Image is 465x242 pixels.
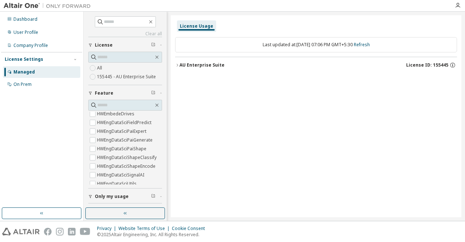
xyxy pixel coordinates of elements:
span: Clear filter [151,90,155,96]
div: Dashboard [13,16,37,22]
button: AU Enterprise SuiteLicense ID: 155445 [175,57,457,73]
div: Last updated at: [DATE] 07:06 PM GMT+5:30 [175,37,457,52]
span: Only my usage [95,194,129,199]
button: Only my usage [88,189,162,205]
div: Website Terms of Use [118,226,172,231]
span: License [95,42,113,48]
label: HWEngDataSciShapeClassify [97,153,158,162]
img: Altair One [4,2,94,9]
div: Privacy [97,226,118,231]
div: On Prem [13,82,32,87]
img: altair_logo.svg [2,228,40,235]
label: 155445 - AU Enterprise Suite [97,72,157,81]
div: Company Profile [13,43,48,48]
label: HWEngDataSciPaiExpert [97,127,148,136]
span: Feature [95,90,113,96]
span: Clear filter [151,42,155,48]
label: HWEngDataSciSignalAI [97,171,146,179]
button: Feature [88,85,162,101]
div: License Usage [180,23,213,29]
label: HWEngDataSciFieldPredict [97,118,153,127]
span: License ID: 155445 [406,62,448,68]
button: License [88,37,162,53]
span: Clear filter [151,194,155,199]
div: Cookie Consent [172,226,209,231]
label: HWEngDataSciPaiGenerate [97,136,154,144]
img: facebook.svg [44,228,52,235]
img: linkedin.svg [68,228,76,235]
img: youtube.svg [80,228,90,235]
div: Managed [13,69,35,75]
label: HWEngDataSciUtils [97,179,138,188]
label: All [97,64,104,72]
div: User Profile [13,29,38,35]
img: instagram.svg [56,228,64,235]
a: Refresh [354,41,370,48]
div: AU Enterprise Suite [179,62,225,68]
p: © 2025 Altair Engineering, Inc. All Rights Reserved. [97,231,209,238]
label: HWEngDataSciShapeEncode [97,162,157,171]
label: HWEngDataSciPaiShape [97,144,148,153]
a: Clear all [88,31,162,37]
label: HWEmbedeDrives [97,110,136,118]
div: License Settings [5,56,43,62]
